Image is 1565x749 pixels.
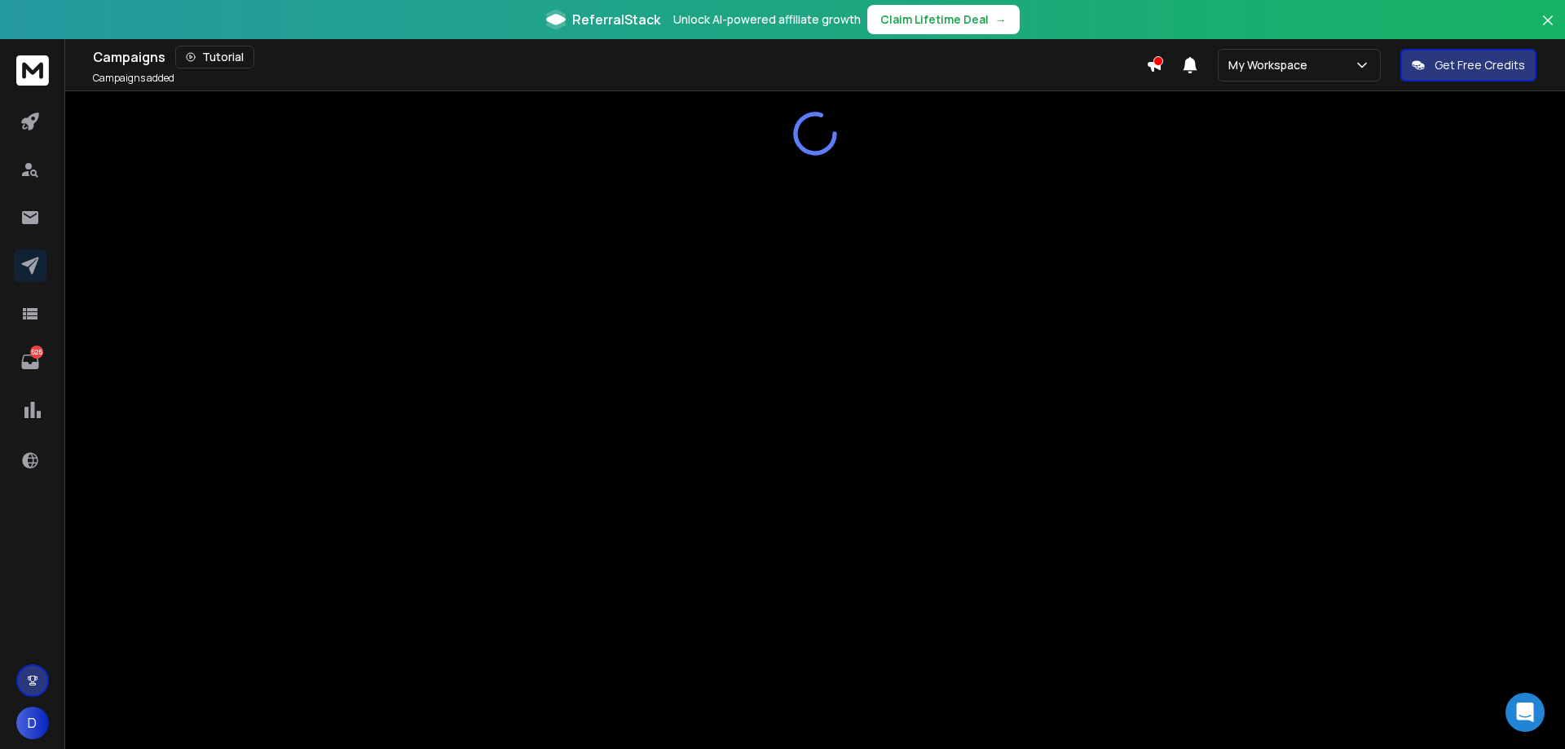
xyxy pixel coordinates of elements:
[1400,49,1536,82] button: Get Free Credits
[175,46,254,68] button: Tutorial
[16,707,49,739] button: D
[30,346,43,359] p: 525
[572,10,660,29] span: ReferralStack
[1228,57,1314,73] p: My Workspace
[1537,10,1558,49] button: Close banner
[995,11,1007,28] span: →
[867,5,1020,34] button: Claim Lifetime Deal→
[14,346,46,378] a: 525
[673,11,861,28] p: Unlock AI-powered affiliate growth
[93,46,1146,68] div: Campaigns
[1505,693,1545,732] div: Open Intercom Messenger
[1435,57,1525,73] p: Get Free Credits
[93,72,174,85] p: Campaigns added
